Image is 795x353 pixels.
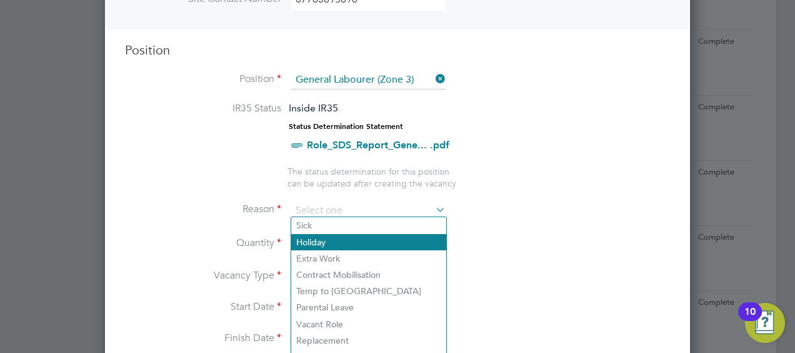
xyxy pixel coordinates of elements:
[125,203,281,216] label: Reason
[291,71,446,90] input: Search for...
[291,283,446,299] li: Temp to [GEOGRAPHIC_DATA]
[291,250,446,267] li: Extra Work
[125,42,670,58] h3: Position
[291,316,446,332] li: Vacant Role
[745,303,785,343] button: Open Resource Center, 10 new notifications
[125,73,281,86] label: Position
[289,122,403,131] strong: Status Determination Statement
[291,299,446,315] li: Parental Leave
[291,332,446,349] li: Replacement
[125,237,281,250] label: Quantity
[307,139,449,151] a: Role_SDS_Report_Gene... .pdf
[291,217,446,233] li: Sick
[291,267,446,283] li: Contract Mobilisation
[291,202,446,220] input: Select one
[125,300,281,314] label: Start Date
[125,332,281,345] label: Finish Date
[291,234,446,250] li: Holiday
[125,269,281,282] label: Vacancy Type
[744,312,756,328] div: 10
[125,102,281,115] label: IR35 Status
[289,102,338,114] span: Inside IR35
[287,166,456,188] span: The status determination for this position can be updated after creating the vacancy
